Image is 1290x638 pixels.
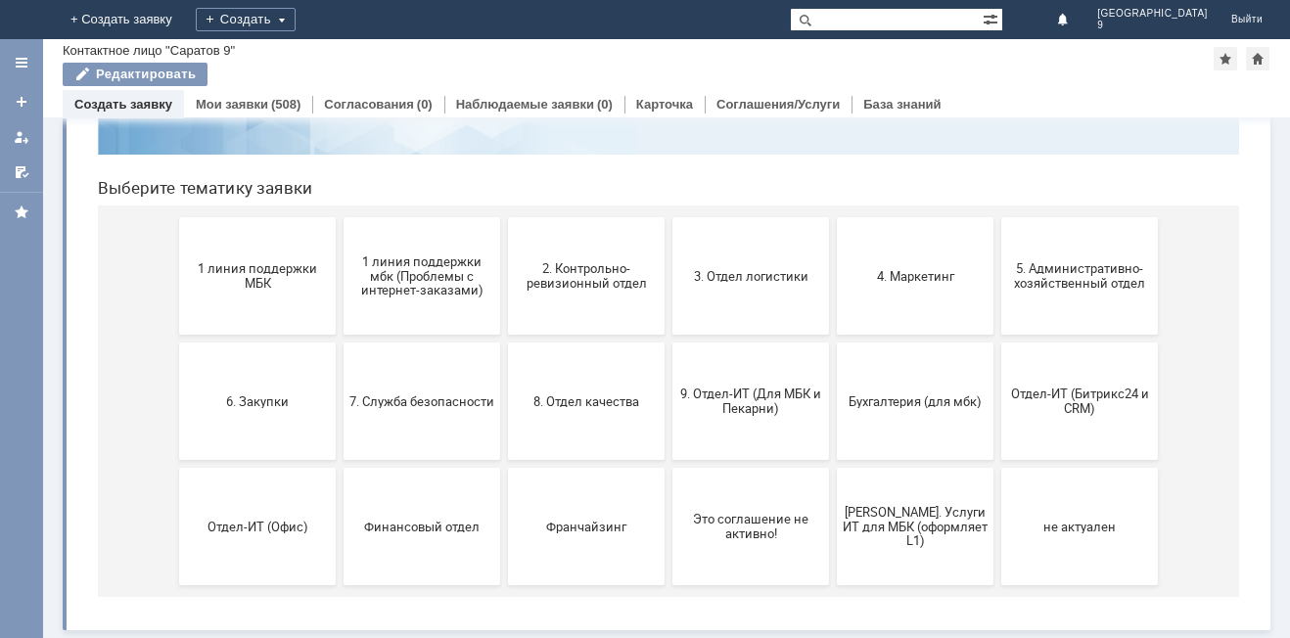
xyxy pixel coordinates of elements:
a: Согласования [324,97,414,112]
input: Например, почта или справка [391,87,782,123]
span: Франчайзинг [432,536,576,551]
span: не актуален [925,536,1070,551]
span: Отдел-ИТ (Битрикс24 и CRM) [925,404,1070,433]
button: 1 линия поддержки МБК [97,235,253,352]
div: (508) [271,97,300,112]
span: 2. Контрольно-ревизионный отдел [432,279,576,308]
button: 1 линия поддержки мбк (Проблемы с интернет-заказами) [261,235,418,352]
button: Это соглашение не активно! [590,485,747,603]
span: 7. Служба безопасности [267,411,412,426]
span: 3. Отдел логистики [596,286,741,300]
button: 6. Закупки [97,360,253,478]
button: Отдел-ИТ (Битрикс24 и CRM) [919,360,1076,478]
span: 4. Маркетинг [760,286,905,300]
a: Создать заявку [74,97,172,112]
a: Мои заявки [196,97,268,112]
span: [GEOGRAPHIC_DATA] [1097,8,1208,20]
div: (0) [597,97,613,112]
button: 7. Служба безопасности [261,360,418,478]
span: Это соглашение не активно! [596,529,741,559]
span: 1 линия поддержки мбк (Проблемы с интернет-заказами) [267,271,412,315]
button: 8. Отдел качества [426,360,582,478]
a: Карточка [636,97,693,112]
a: База знаний [863,97,941,112]
span: 9 [1097,20,1208,31]
span: Отдел-ИТ (Офис) [103,536,248,551]
span: 5. Административно-хозяйственный отдел [925,279,1070,308]
button: Финансовый отдел [261,485,418,603]
button: Отдел-ИТ (Офис) [97,485,253,603]
a: Мои согласования [6,157,37,188]
button: 9. Отдел-ИТ (Для МБК и Пекарни) [590,360,747,478]
a: Соглашения/Услуги [716,97,840,112]
button: 5. Административно-хозяйственный отдел [919,235,1076,352]
a: Мои заявки [6,121,37,153]
span: 8. Отдел качества [432,411,576,426]
span: Финансовый отдел [267,536,412,551]
div: Создать [196,8,296,31]
span: Расширенный поиск [983,9,1002,27]
button: Франчайзинг [426,485,582,603]
header: Выберите тематику заявки [16,196,1157,215]
a: Создать заявку [6,86,37,117]
div: Сделать домашней страницей [1246,47,1269,70]
span: 6. Закупки [103,411,248,426]
button: Бухгалтерия (для мбк) [755,360,911,478]
button: не актуален [919,485,1076,603]
button: 3. Отдел логистики [590,235,747,352]
button: 2. Контрольно-ревизионный отдел [426,235,582,352]
div: Контактное лицо "Саратов 9" [63,43,235,58]
span: [PERSON_NAME]. Услуги ИТ для МБК (оформляет L1) [760,522,905,566]
a: Наблюдаемые заявки [456,97,594,112]
button: [PERSON_NAME]. Услуги ИТ для МБК (оформляет L1) [755,485,911,603]
label: Воспользуйтесь поиском [391,48,782,68]
span: 1 линия поддержки МБК [103,279,248,308]
button: 4. Маркетинг [755,235,911,352]
span: 9. Отдел-ИТ (Для МБК и Пекарни) [596,404,741,433]
div: Добавить в избранное [1214,47,1237,70]
span: Бухгалтерия (для мбк) [760,411,905,426]
div: (0) [417,97,433,112]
